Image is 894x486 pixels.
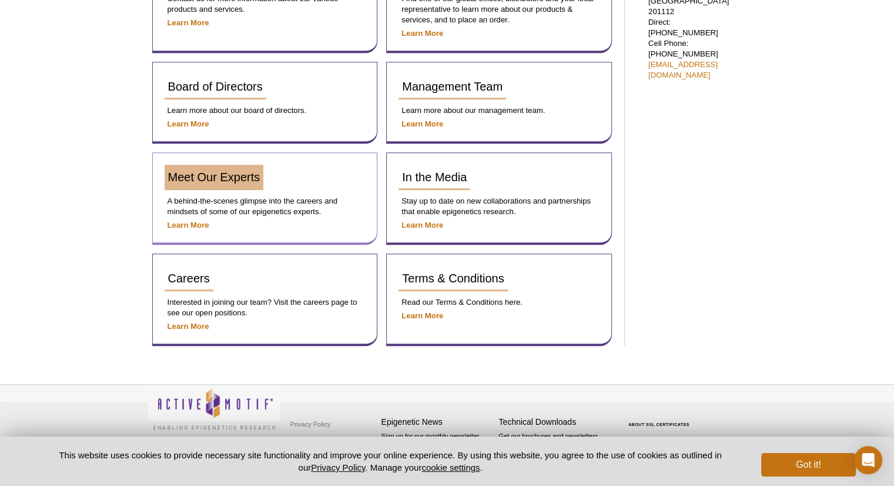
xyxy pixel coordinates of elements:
a: [EMAIL_ADDRESS][DOMAIN_NAME] [648,60,718,79]
p: Stay up to date on new collaborations and partnerships that enable epigenetics research. [399,196,600,217]
p: Sign up for our monthly newsletter highlighting recent publications in the field of epigenetics. [381,431,493,471]
div: Open Intercom Messenger [854,446,882,474]
a: Terms & Conditions [287,433,349,451]
img: Active Motif, [146,385,282,432]
span: Management Team [402,80,503,93]
a: Meet Our Experts [165,165,264,190]
a: Management Team [399,74,506,99]
p: Learn more about our management team. [399,105,600,116]
h4: Epigenetic News [381,417,493,427]
a: Learn More [168,18,209,27]
button: cookie settings [421,462,480,472]
a: Learn More [401,311,443,320]
a: Learn More [168,221,209,229]
a: Learn More [168,322,209,331]
a: ABOUT SSL CERTIFICATES [628,422,689,427]
p: Interested in joining our team? Visit the careers page to see our open positions. [165,297,366,318]
a: Learn More [401,221,443,229]
p: Read our Terms & Conditions here. [399,297,600,308]
a: Learn More [401,29,443,38]
p: Learn more about our board of directors. [165,105,366,116]
span: Careers [168,272,210,285]
p: Get our brochures and newsletters, or request them by mail. [499,431,611,461]
span: Meet Our Experts [168,171,260,184]
p: A behind-the-scenes glimpse into the careers and mindsets of some of our epigenetics experts. [165,196,366,217]
table: Click to Verify - This site chose Symantec SSL for secure e-commerce and confidential communicati... [617,405,705,431]
a: Learn More [168,119,209,128]
span: Board of Directors [168,80,263,93]
a: Terms & Conditions [399,266,507,291]
a: In the Media [399,165,470,190]
a: Board of Directors [165,74,266,99]
a: Learn More [401,119,443,128]
a: Privacy Policy [311,462,365,472]
span: In the Media [402,171,467,184]
span: Terms & Conditions [402,272,504,285]
a: Privacy Policy [287,415,333,433]
a: Careers [165,266,213,291]
p: This website uses cookies to provide necessary site functionality and improve your online experie... [39,449,742,474]
button: Got it! [761,453,855,477]
h4: Technical Downloads [499,417,611,427]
